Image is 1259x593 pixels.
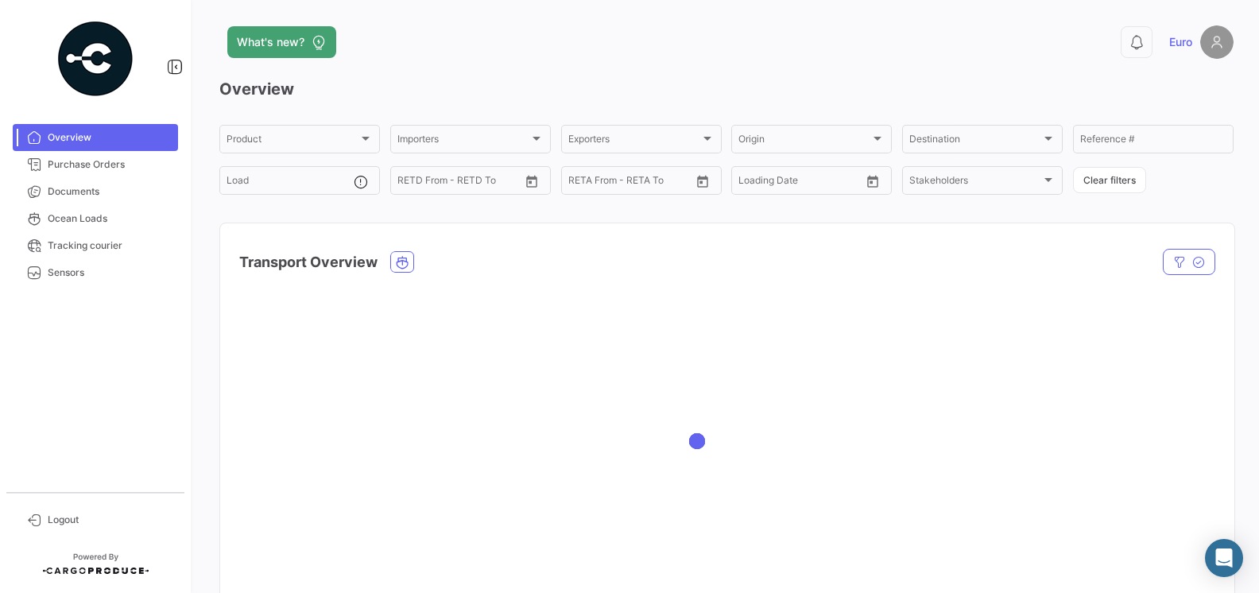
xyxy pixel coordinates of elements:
[738,136,870,147] span: Origin
[239,251,378,273] h4: Transport Overview
[13,205,178,232] a: Ocean Loads
[568,177,591,188] input: From
[227,26,336,58] button: What's new?
[237,34,304,50] span: What's new?
[431,177,489,188] input: To
[909,136,1041,147] span: Destination
[227,136,358,147] span: Product
[568,136,700,147] span: Exporters
[13,259,178,286] a: Sensors
[397,177,420,188] input: From
[56,19,135,99] img: powered-by.png
[48,211,172,226] span: Ocean Loads
[738,177,761,188] input: From
[691,169,715,193] button: Open calendar
[397,136,529,147] span: Importers
[772,177,830,188] input: To
[861,169,885,193] button: Open calendar
[219,78,1234,100] h3: Overview
[48,238,172,253] span: Tracking courier
[520,169,544,193] button: Open calendar
[48,513,172,527] span: Logout
[602,177,660,188] input: To
[1073,167,1146,193] button: Clear filters
[48,265,172,280] span: Sensors
[1200,25,1234,59] img: placeholder-user.png
[48,157,172,172] span: Purchase Orders
[391,252,413,272] button: Ocean
[13,151,178,178] a: Purchase Orders
[1169,34,1192,50] span: Euro
[48,130,172,145] span: Overview
[1205,539,1243,577] div: Abrir Intercom Messenger
[909,177,1041,188] span: Stakeholders
[13,232,178,259] a: Tracking courier
[13,178,178,205] a: Documents
[13,124,178,151] a: Overview
[48,184,172,199] span: Documents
